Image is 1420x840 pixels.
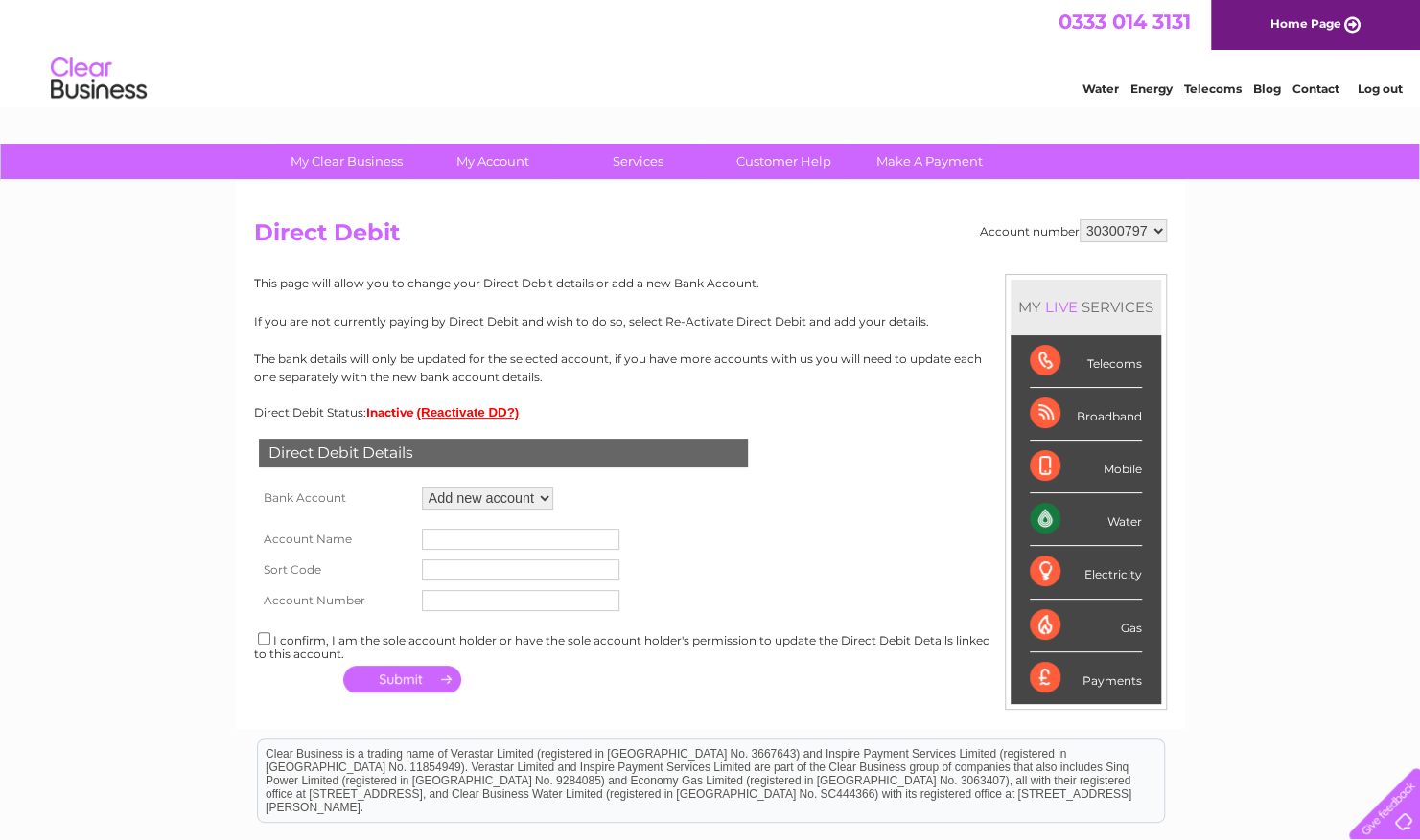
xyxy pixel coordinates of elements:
[1041,298,1082,316] div: LIVE
[254,350,1167,386] p: The bank details will only be updated for the selected account, if you have more accounts with us...
[980,219,1167,242] div: Account number
[1030,600,1142,652] div: Gas
[254,482,417,514] th: Bank Account
[417,405,520,420] button: (Reactivate DD?)
[1082,81,1119,96] a: Water
[850,144,1009,179] a: Make A Payment
[1011,280,1161,334] div: MY SERVICES
[254,405,1167,420] div: Direct Debit Status:
[50,50,148,108] img: logo.png
[1184,81,1242,96] a: Telecoms
[254,274,1167,292] p: This page will allow you to change your Direct Debit details or add a new Bank Account.
[254,585,417,616] th: Account Number
[1030,652,1142,704] div: Payments
[254,219,1167,256] h2: Direct Debit
[254,555,417,585] th: Sort Code
[254,524,417,555] th: Account Name
[254,312,1167,330] p: If you are not currently paying by Direct Debit and wish to do so, select Re-Activate Direct Debi...
[705,144,863,179] a: Customer Help
[1030,493,1142,546] div: Water
[1253,81,1281,96] a: Blog
[1030,335,1142,388] div: Telecoms
[258,11,1164,93] div: Clear Business is a trading name of Verastar Limited (registered in [GEOGRAPHIC_DATA] No. 3667643...
[559,144,717,179] a: Services
[268,144,426,179] a: My Clear Business
[1292,81,1339,96] a: Contact
[413,144,571,179] a: My Account
[1059,10,1191,34] a: 0333 014 3131
[254,629,1167,661] div: I confirm, I am the sole account holder or have the sole account holder's permission to update th...
[1030,441,1142,493] div: Mobile
[1357,81,1402,96] a: Log out
[1130,81,1173,96] a: Energy
[366,405,414,420] span: Inactive
[1030,388,1142,441] div: Broadband
[1030,546,1142,599] div: Electricity
[259,439,748,467] div: Direct Debit Details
